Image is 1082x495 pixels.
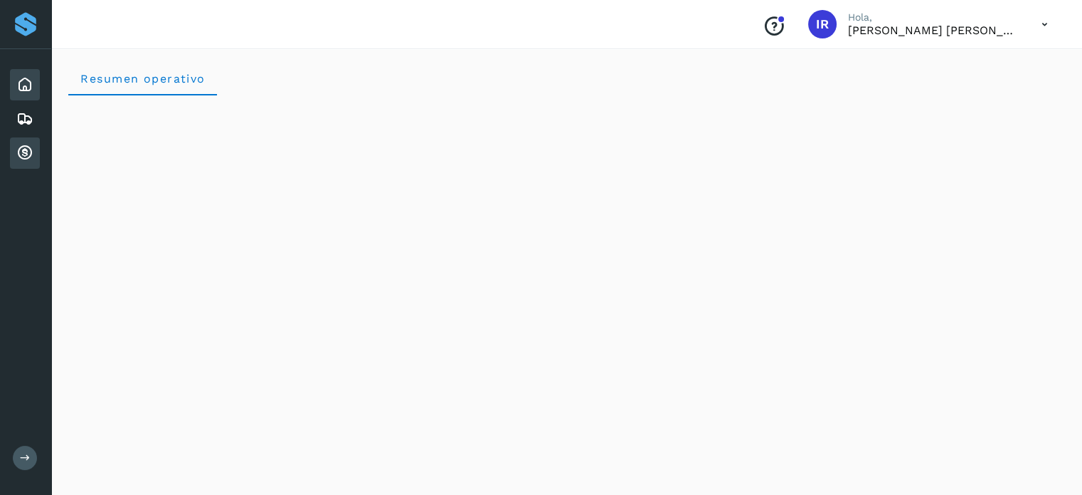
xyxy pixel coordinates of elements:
[10,69,40,100] div: Inicio
[80,72,206,85] span: Resumen operativo
[10,137,40,169] div: Cuentas por cobrar
[848,11,1019,24] p: Hola,
[10,103,40,135] div: Embarques
[848,24,1019,37] p: Ivan Riquelme Contreras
